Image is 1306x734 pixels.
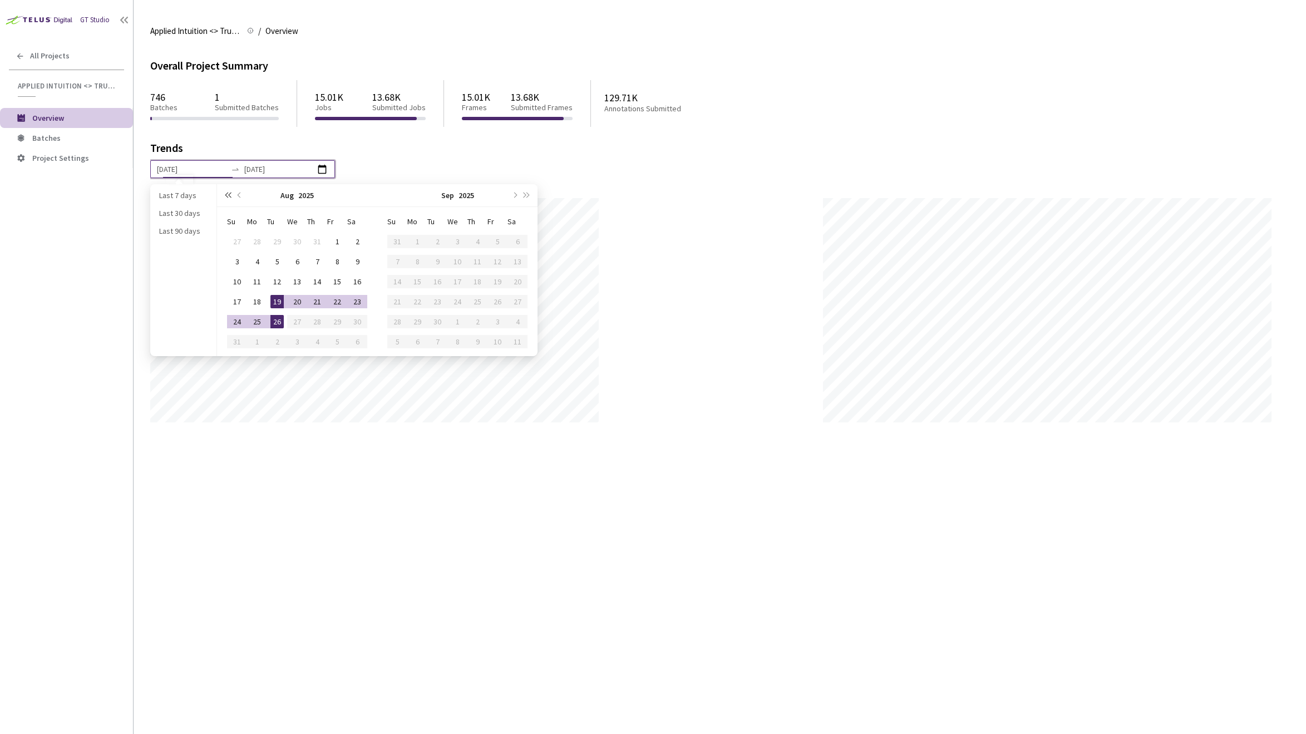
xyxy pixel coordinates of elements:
[351,235,364,248] div: 2
[287,292,307,312] td: 2025-08-20
[604,104,725,114] p: Annotations Submitted
[32,153,89,163] span: Project Settings
[227,292,247,312] td: 2025-08-17
[311,275,324,288] div: 14
[280,184,294,206] button: month panel
[331,255,344,268] div: 8
[298,184,314,206] button: year panel
[462,91,490,103] p: 15.01K
[508,184,520,206] button: next-year
[331,235,344,248] div: 1
[441,184,454,206] button: month panel
[247,211,267,231] th: Mo
[327,272,347,292] td: 2025-08-15
[230,255,244,268] div: 3
[258,24,261,38] li: /
[230,235,244,248] div: 27
[331,275,344,288] div: 15
[247,252,267,272] td: 2025-08-04
[315,103,343,112] p: Jobs
[230,295,244,308] div: 17
[267,292,287,312] td: 2025-08-19
[521,184,533,206] button: super-next-year
[372,91,426,103] p: 13.68K
[267,252,287,272] td: 2025-08-05
[604,92,725,104] p: 129.71K
[287,211,307,231] th: We
[311,255,324,268] div: 7
[32,133,61,143] span: Batches
[157,163,226,175] input: Start date
[347,252,367,272] td: 2025-08-09
[247,272,267,292] td: 2025-08-11
[407,211,427,231] th: Mo
[227,252,247,272] td: 2025-08-03
[462,103,490,112] p: Frames
[290,295,304,308] div: 20
[250,235,264,248] div: 28
[231,165,240,174] span: to
[311,295,324,308] div: 21
[307,252,327,272] td: 2025-08-07
[265,24,298,38] span: Overview
[80,15,110,26] div: GT Studio
[270,315,284,328] div: 26
[290,255,304,268] div: 6
[234,184,246,206] button: prev-year
[250,275,264,288] div: 11
[290,235,304,248] div: 30
[267,312,287,332] td: 2025-08-26
[327,211,347,231] th: Fr
[290,275,304,288] div: 13
[511,103,573,112] p: Submitted Frames
[331,295,344,308] div: 22
[247,292,267,312] td: 2025-08-18
[307,292,327,312] td: 2025-08-21
[351,295,364,308] div: 23
[307,231,327,252] td: 2025-07-31
[227,272,247,292] td: 2025-08-10
[247,231,267,252] td: 2025-07-28
[150,91,178,103] p: 746
[427,211,447,231] th: Tu
[387,211,407,231] th: Su
[230,315,244,328] div: 24
[250,315,264,328] div: 25
[18,81,117,91] span: Applied Intuition <> Trucking Cam SemSeg (Road Structures)
[287,231,307,252] td: 2025-07-30
[315,91,343,103] p: 15.01K
[155,206,212,220] li: Last 30 days
[227,312,247,332] td: 2025-08-24
[227,231,247,252] td: 2025-07-27
[150,103,178,112] p: Batches
[307,272,327,292] td: 2025-08-14
[250,255,264,268] div: 4
[467,211,487,231] th: Th
[32,113,64,123] span: Overview
[347,211,367,231] th: Sa
[270,235,284,248] div: 29
[511,91,573,103] p: 13.68K
[221,184,234,206] button: super-prev-year
[287,252,307,272] td: 2025-08-06
[150,142,1274,160] div: Trends
[150,24,240,38] span: Applied Intuition <> Trucking Cam SemSeg (Road Structures)
[270,255,284,268] div: 5
[347,272,367,292] td: 2025-08-16
[351,255,364,268] div: 9
[267,231,287,252] td: 2025-07-29
[267,211,287,231] th: Tu
[459,184,474,206] button: year panel
[155,189,212,202] li: Last 7 days
[327,231,347,252] td: 2025-08-01
[267,272,287,292] td: 2025-08-12
[215,91,279,103] p: 1
[270,295,284,308] div: 19
[347,292,367,312] td: 2025-08-23
[287,272,307,292] td: 2025-08-13
[247,312,267,332] td: 2025-08-25
[372,103,426,112] p: Submitted Jobs
[150,58,1289,74] div: Overall Project Summary
[351,275,364,288] div: 16
[487,211,507,231] th: Fr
